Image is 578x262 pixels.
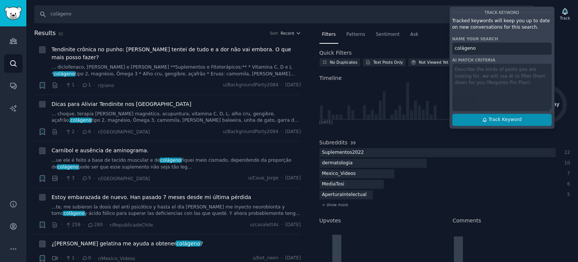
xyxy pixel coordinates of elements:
span: Filters [322,31,336,38]
span: · [77,81,79,89]
span: r/[GEOGRAPHIC_DATA] [98,129,150,135]
div: 7 [564,170,570,177]
span: r/RepublicadeChile [110,222,153,228]
h2: Subreddits [319,139,348,147]
a: Estoy embarazada de nuevo. Han pasado 7 meses desde mi última pérdida [52,193,251,201]
span: Patterns [346,31,365,38]
div: Name your search [452,36,552,41]
span: · [61,221,62,229]
div: AperturaIntelectual [319,190,370,200]
span: [DATE] [285,222,301,228]
span: 2 [65,129,75,135]
input: Search Keyword [34,5,535,23]
span: Ask [410,31,418,38]
div: Suplementos2022 [319,148,367,158]
span: · [281,255,283,262]
a: ... choque, terapia [PERSON_NAME] magnético, acupuntura, vitamina C, D, L, alho cru, gengibre, aç... [52,111,301,124]
p: Tracked keywords will keep you up to date on new conversations for this search. [452,18,552,31]
span: · [61,175,62,182]
div: Sort [270,31,278,36]
span: 280 [87,222,103,228]
button: Track [557,6,573,22]
span: Sentiment [376,31,400,38]
a: ...te, me subieron la dosis del anti psicótico y hasta el día [PERSON_NAME] me inyecto neurobiont... [52,204,301,217]
span: u/Caue_Jorge [248,175,279,182]
span: u/cavalett4s [250,222,279,228]
button: Track Keyword [452,114,552,126]
span: r/Mexico_Videos [98,256,135,261]
span: · [61,128,62,136]
div: MediaTosi [319,180,347,189]
span: colágeno [160,158,182,163]
a: ... diclofenaco, [PERSON_NAME] e [PERSON_NAME] **Suplementos e Fitoterápicos:** * Vitamina C, D e... [52,64,301,77]
div: Text Posts Only [373,60,403,65]
span: 259 [65,222,81,228]
span: · [94,81,95,89]
h2: Comments [453,217,481,225]
input: Name this search [452,43,552,55]
div: No Duplicates [330,60,357,65]
span: u/bot_neen [252,255,278,262]
span: ¿[PERSON_NAME] gelatina me ayuda a obtener ? [52,240,203,248]
a: Carnibol e ausência de aminograma. [52,147,149,155]
span: Recent [281,31,294,36]
span: [DATE] [285,175,301,182]
span: [DATE] [285,82,301,89]
span: Timeline [319,74,342,82]
div: AI match criteria [452,57,552,63]
span: · [105,221,107,229]
span: · [83,221,85,229]
span: 0 [82,255,91,262]
a: Dicas para Aliviar Tendinite nos [GEOGRAPHIC_DATA] [52,100,191,108]
span: 1 [82,82,91,89]
div: 10 [564,160,570,167]
span: r/piano [98,83,114,88]
span: [DATE] [285,129,301,135]
span: colágeno [63,211,85,216]
span: · [61,81,62,89]
div: 6 [564,181,570,188]
span: r/[GEOGRAPHIC_DATA] [98,176,150,181]
span: u/BackgroundParty2084 [223,82,279,89]
h2: Quick Filters [319,49,352,57]
a: Tendinite crônica no punho: [PERSON_NAME] tentei de tudo e a dor não vai embora. O que mais posso... [52,46,301,61]
span: · [281,175,283,182]
span: · [281,222,283,228]
div: 5 [564,192,570,198]
span: · [94,175,95,182]
span: Results [34,29,56,38]
span: · [94,128,95,136]
div: dermatologia [319,159,355,168]
span: · [281,129,283,135]
span: u/BackgroundParty2084 [223,129,279,135]
span: 3 [65,175,75,182]
span: · [77,128,79,136]
span: 6 [82,129,91,135]
span: colágeno [57,164,79,170]
span: Track Keyword [488,116,522,123]
span: 5 [82,175,91,182]
span: 92 [58,32,63,36]
a: ¿[PERSON_NAME] gelatina me ayuda a obtenercolágeno? [52,240,203,248]
a: ...ue ele é feito a base de tecido muscular e decolágenofiquei meio cismado, dependendo da propor... [52,157,301,170]
span: · [281,82,283,89]
span: [DATE] [285,255,301,262]
div: Not Viewed Yet [419,60,449,65]
img: GummySearch logo [5,7,22,20]
text: 1.2 / day [536,101,560,107]
button: Recent [281,31,301,36]
div: Mexico_Videos [319,169,359,179]
span: 1 [65,82,75,89]
span: Track Keyword [485,10,519,14]
span: colágeno [70,118,92,123]
div: 22 [564,149,570,156]
span: 1 [65,255,75,262]
span: colágeno [176,241,201,247]
span: colágeno [53,71,75,77]
div: Track [560,15,570,21]
span: + show more [322,202,348,207]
